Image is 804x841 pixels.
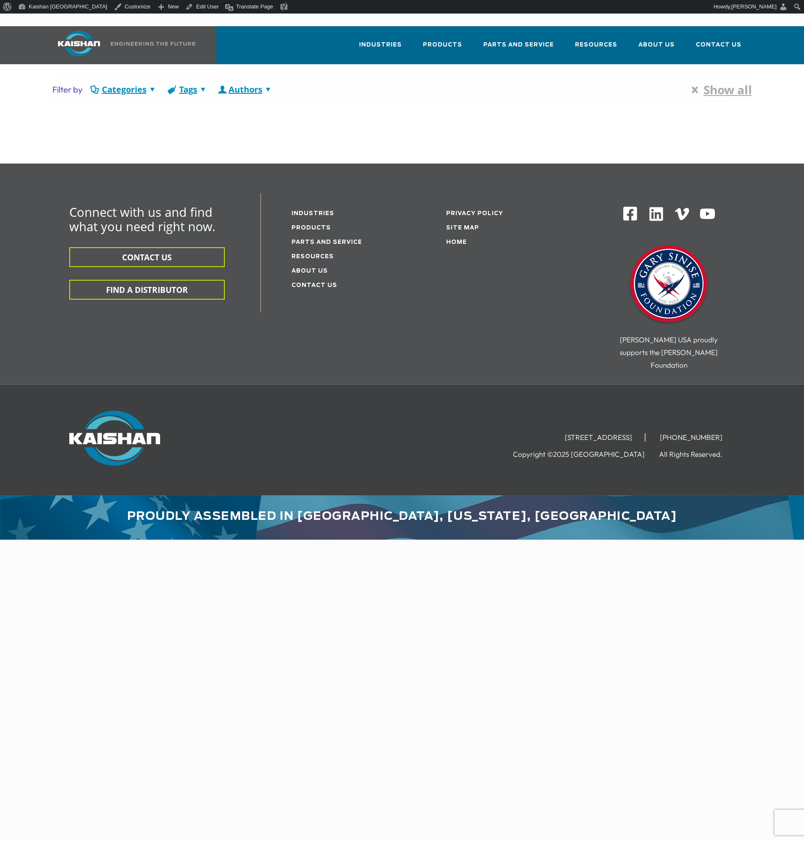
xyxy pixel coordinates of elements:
[647,433,735,442] li: [PHONE_NUMBER]
[627,243,711,327] img: Gary Sinise Foundation
[52,495,752,523] div: Proudly assembled in [GEOGRAPHIC_DATA], [US_STATE], [GEOGRAPHIC_DATA]
[69,411,160,466] img: Kaishan
[217,84,274,95] a: Authors
[292,240,362,245] a: Parts and service
[731,3,777,10] span: [PERSON_NAME]
[483,40,554,50] span: Parts and Service
[47,31,111,56] img: kaishan logo
[423,40,462,50] span: Products
[696,40,741,50] span: Contact Us
[687,83,752,96] a: Show all
[47,26,197,64] a: Kaishan USA
[69,204,215,235] span: Connect with us and find what you need right now.
[166,84,210,95] a: Tags
[292,254,334,259] a: Resources
[292,225,331,231] a: Products
[675,208,689,220] img: Vimeo
[696,34,741,63] a: Contact Us
[552,433,646,442] li: [STREET_ADDRESS]
[69,280,225,300] button: FIND A DISTRIBUTOR
[446,225,479,231] a: Site Map
[575,40,617,50] span: Resources
[52,83,82,96] li: Filter by
[699,206,716,222] img: Youtube
[89,84,160,95] a: Categories
[483,34,554,63] a: Parts and Service
[292,211,334,216] a: Industries
[659,450,735,459] li: All Rights Reserved.
[111,42,195,46] img: Engineering the future
[359,40,402,50] span: Industries
[575,34,617,63] a: Resources
[638,40,675,50] span: About Us
[69,247,225,267] button: CONTACT US
[648,206,665,222] img: Linkedin
[446,240,467,245] a: Home
[513,450,657,459] li: Copyright ©2025 [GEOGRAPHIC_DATA]
[423,34,462,63] a: Products
[620,335,718,369] span: [PERSON_NAME] USA proudly supports the [PERSON_NAME] Foundation
[622,206,638,221] img: Facebook
[359,34,402,63] a: Industries
[638,34,675,63] a: About Us
[292,283,337,288] a: Contact Us
[292,268,328,274] a: About Us
[446,211,503,216] a: Privacy Policy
